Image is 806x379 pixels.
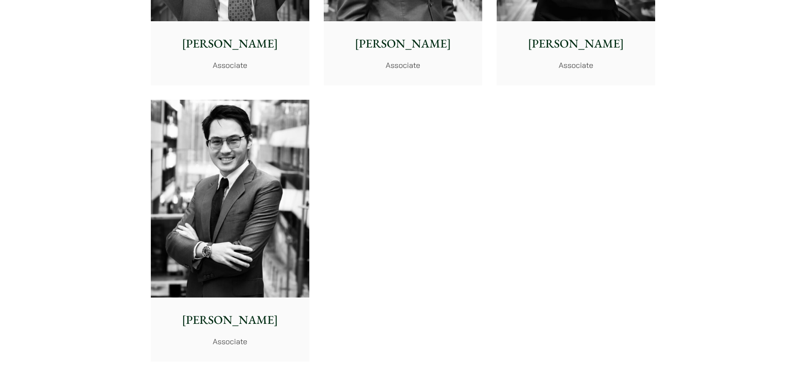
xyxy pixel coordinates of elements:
p: [PERSON_NAME] [331,35,475,53]
p: Associate [158,59,303,71]
p: [PERSON_NAME] [158,311,303,329]
p: Associate [158,336,303,347]
a: [PERSON_NAME] Associate [151,100,309,362]
p: Associate [503,59,648,71]
p: [PERSON_NAME] [503,35,648,53]
p: [PERSON_NAME] [158,35,303,53]
p: Associate [331,59,475,71]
